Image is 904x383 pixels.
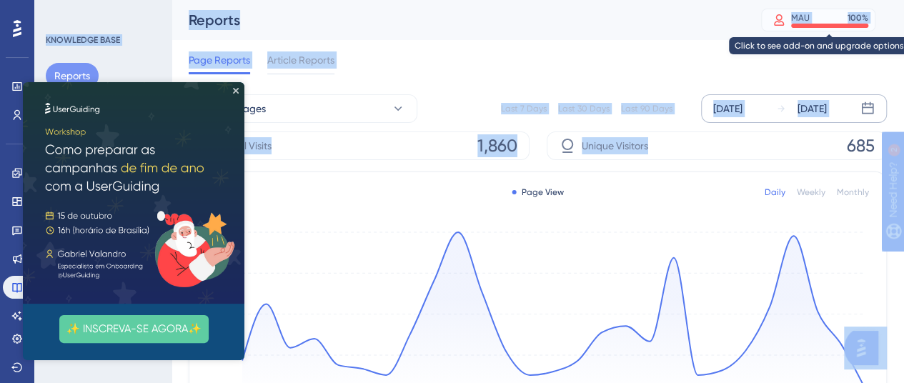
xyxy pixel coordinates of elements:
[189,51,250,69] span: Page Reports
[797,186,825,198] div: Weekly
[848,12,868,24] div: 100 %
[844,327,887,369] iframe: UserGuiding AI Assistant Launcher
[501,103,547,114] div: Last 7 Days
[477,134,517,157] span: 1,860
[189,10,725,30] div: Reports
[558,103,610,114] div: Last 30 Days
[267,51,334,69] span: Article Reports
[189,94,417,123] button: All Languages
[210,6,216,11] div: Close Preview
[847,134,875,157] span: 685
[46,63,99,89] button: Reports
[765,186,785,198] div: Daily
[582,137,648,154] span: Unique Visitors
[221,350,230,360] tspan: 45
[224,137,272,154] span: Total Visits
[36,233,186,261] button: ✨ INSCREVA-SE AGORA✨
[837,186,869,198] div: Monthly
[46,34,120,46] div: KNOWLEDGE BASE
[34,4,89,21] span: Need Help?
[99,7,104,19] div: 2
[713,100,742,117] div: [DATE]
[798,100,827,117] div: [DATE]
[621,103,672,114] div: Last 90 Days
[512,186,564,198] div: Page View
[791,12,810,24] div: MAU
